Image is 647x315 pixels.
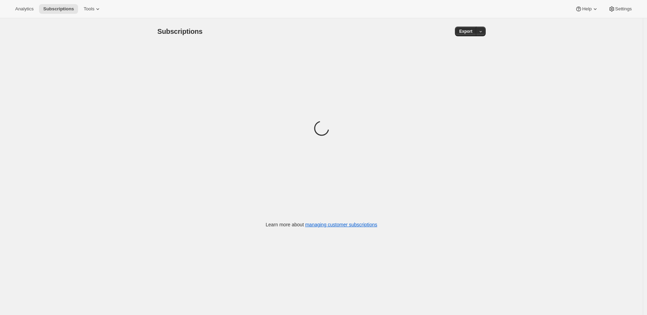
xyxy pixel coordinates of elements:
[455,27,476,36] button: Export
[43,6,74,12] span: Subscriptions
[615,6,632,12] span: Settings
[39,4,78,14] button: Subscriptions
[266,221,377,228] p: Learn more about
[84,6,94,12] span: Tools
[571,4,602,14] button: Help
[459,29,472,34] span: Export
[15,6,34,12] span: Analytics
[11,4,38,14] button: Analytics
[305,222,377,227] a: managing customer subscriptions
[604,4,636,14] button: Settings
[79,4,105,14] button: Tools
[158,28,203,35] span: Subscriptions
[582,6,591,12] span: Help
